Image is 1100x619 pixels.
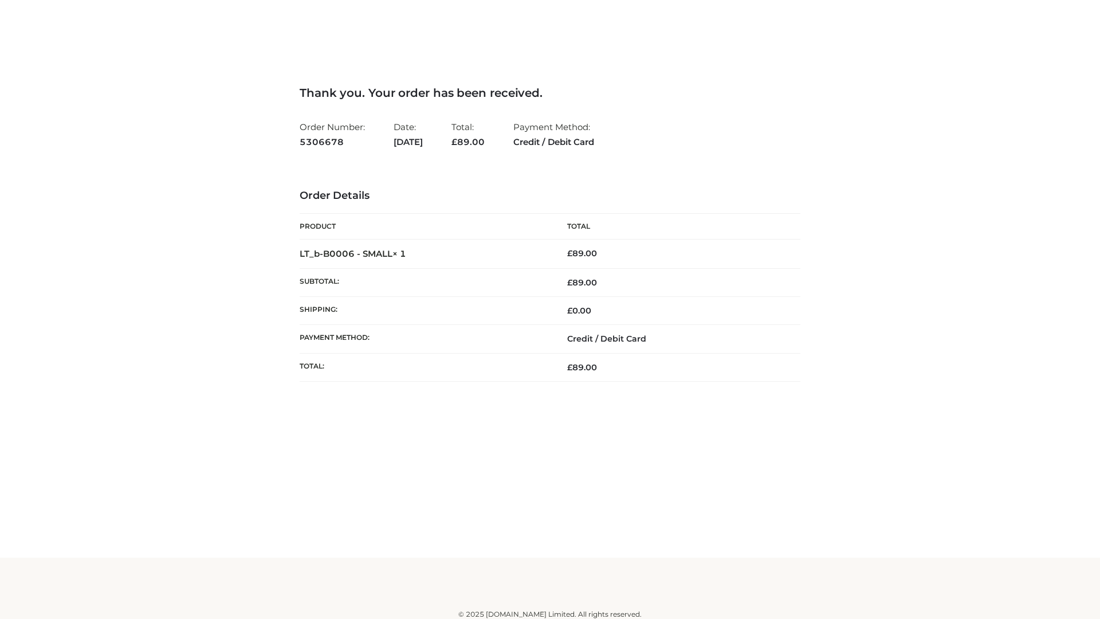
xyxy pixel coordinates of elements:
td: Credit / Debit Card [550,325,800,353]
strong: Credit / Debit Card [513,135,594,150]
span: £ [451,136,457,147]
th: Shipping: [300,297,550,325]
strong: [DATE] [394,135,423,150]
span: £ [567,362,572,373]
th: Subtotal: [300,268,550,296]
th: Total: [300,353,550,381]
li: Payment Method: [513,117,594,152]
h3: Order Details [300,190,800,202]
bdi: 89.00 [567,248,597,258]
li: Date: [394,117,423,152]
th: Product [300,214,550,240]
h3: Thank you. Your order has been received. [300,86,800,100]
strong: × 1 [392,248,406,259]
span: 89.00 [451,136,485,147]
li: Order Number: [300,117,365,152]
th: Total [550,214,800,240]
strong: 5306678 [300,135,365,150]
span: 89.00 [567,362,597,373]
span: £ [567,305,572,316]
span: £ [567,248,572,258]
th: Payment method: [300,325,550,353]
span: £ [567,277,572,288]
strong: LT_b-B0006 - SMALL [300,248,406,259]
bdi: 0.00 [567,305,591,316]
span: 89.00 [567,277,597,288]
li: Total: [451,117,485,152]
